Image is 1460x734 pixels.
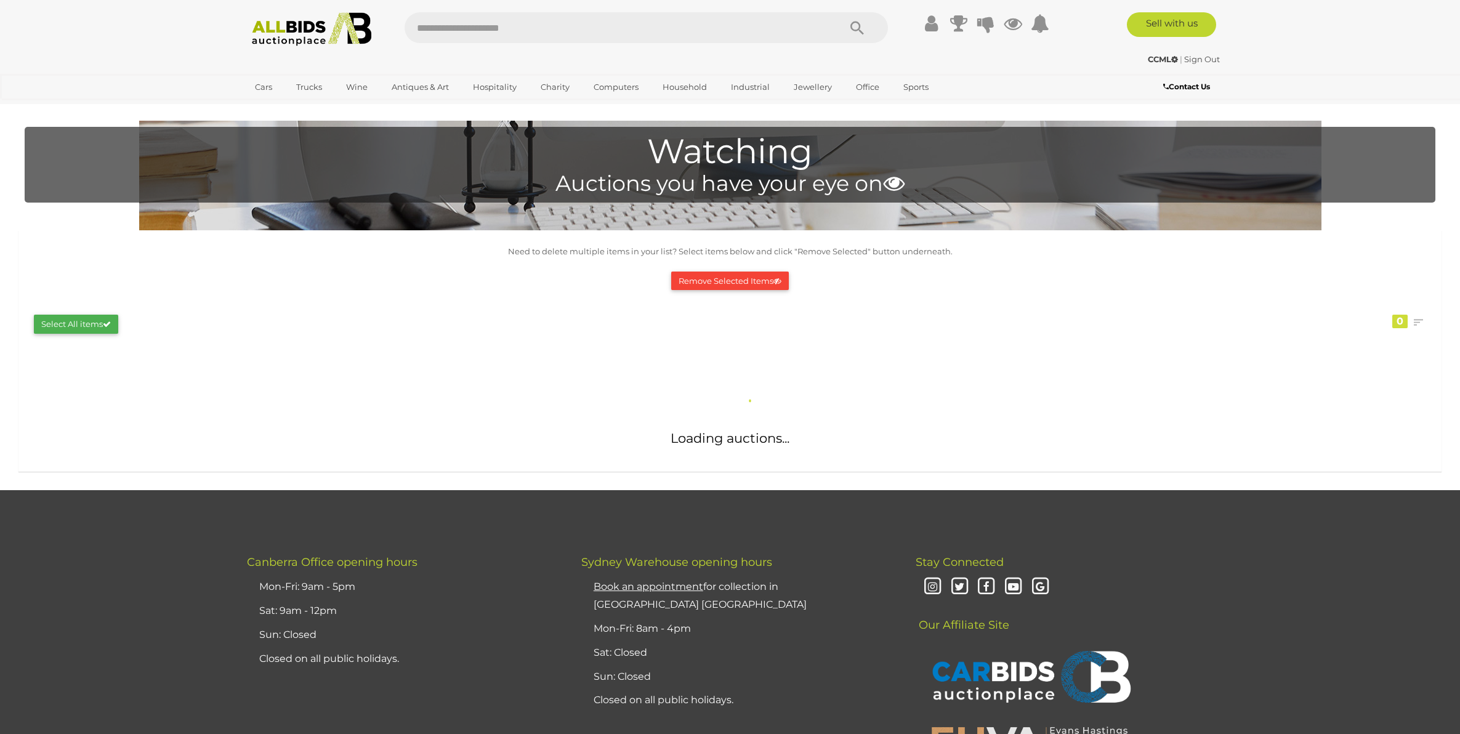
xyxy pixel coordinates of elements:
a: Cars [247,77,280,97]
a: [GEOGRAPHIC_DATA] [247,97,350,118]
i: Instagram [922,576,943,598]
a: Contact Us [1163,80,1213,94]
li: Sat: Closed [591,641,885,665]
a: Office [848,77,887,97]
b: Contact Us [1163,82,1210,91]
i: Twitter [949,576,970,598]
a: Trucks [288,77,330,97]
a: Sell with us [1127,12,1216,37]
p: Need to delete multiple items in your list? Select items below and click "Remove Selected" button... [25,244,1435,259]
h4: Auctions you have your eye on [31,172,1429,196]
li: Closed on all public holidays. [591,688,885,712]
span: Our Affiliate Site [916,600,1009,632]
li: Mon-Fri: 8am - 4pm [591,617,885,641]
i: Youtube [1002,576,1024,598]
a: Sign Out [1184,54,1220,64]
h1: Watching [31,133,1429,171]
li: Sat: 9am - 12pm [256,599,551,623]
a: Antiques & Art [384,77,457,97]
button: Search [826,12,888,43]
a: Charity [533,77,578,97]
span: Canberra Office opening hours [247,555,417,569]
a: Sports [895,77,937,97]
span: Loading auctions... [671,430,789,446]
i: Google [1030,576,1051,598]
div: 0 [1392,315,1408,328]
li: Sun: Closed [256,623,551,647]
span: Stay Connected [916,555,1004,569]
a: Jewellery [786,77,840,97]
strong: CCML [1148,54,1178,64]
a: Hospitality [465,77,525,97]
a: Industrial [723,77,778,97]
li: Sun: Closed [591,665,885,689]
a: Wine [338,77,376,97]
a: Book an appointmentfor collection in [GEOGRAPHIC_DATA] [GEOGRAPHIC_DATA] [594,581,807,610]
span: | [1180,54,1182,64]
u: Book an appointment [594,581,703,592]
a: CCML [1148,54,1180,64]
button: Select All items [34,315,118,334]
li: Closed on all public holidays. [256,647,551,671]
span: Sydney Warehouse opening hours [581,555,772,569]
img: CARBIDS Auctionplace [925,638,1134,719]
button: Remove Selected Items [671,272,789,291]
i: Facebook [975,576,997,598]
a: Household [655,77,715,97]
img: Allbids.com.au [245,12,379,46]
a: Computers [586,77,647,97]
li: Mon-Fri: 9am - 5pm [256,575,551,599]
